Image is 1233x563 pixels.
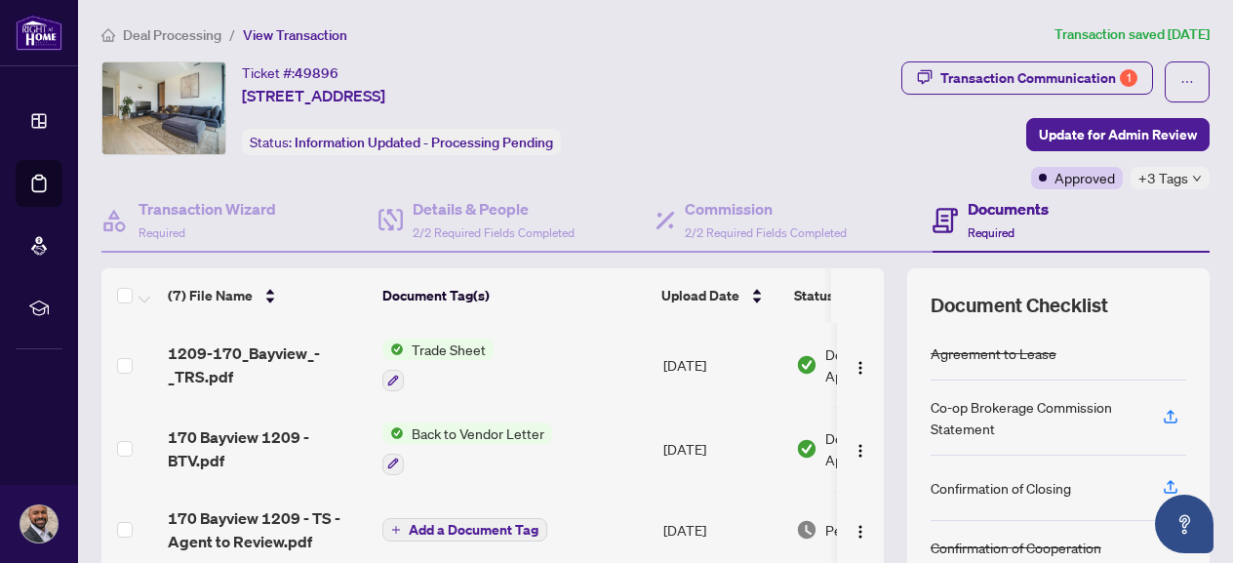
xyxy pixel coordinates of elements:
[796,438,817,460] img: Document Status
[168,425,367,472] span: 170 Bayview 1209 - BTV.pdf
[931,292,1108,319] span: Document Checklist
[243,26,347,44] span: View Transaction
[404,339,494,360] span: Trade Sheet
[123,26,221,44] span: Deal Processing
[968,225,1014,240] span: Required
[968,197,1049,221] h4: Documents
[1054,167,1115,188] span: Approved
[825,427,946,470] span: Document Approved
[139,197,276,221] h4: Transaction Wizard
[931,396,1139,439] div: Co-op Brokerage Commission Statement
[413,197,575,221] h4: Details & People
[685,197,847,221] h4: Commission
[931,342,1056,364] div: Agreement to Lease
[845,514,876,545] button: Logo
[796,354,817,376] img: Document Status
[656,323,788,407] td: [DATE]
[160,268,375,323] th: (7) File Name
[168,506,367,553] span: 170 Bayview 1209 - TS - Agent to Review.pdf
[1054,23,1210,46] article: Transaction saved [DATE]
[1180,75,1194,89] span: ellipsis
[656,407,788,491] td: [DATE]
[853,360,868,376] img: Logo
[242,84,385,107] span: [STREET_ADDRESS]
[102,62,225,154] img: IMG-C12302262_1.jpg
[853,443,868,459] img: Logo
[853,524,868,540] img: Logo
[1026,118,1210,151] button: Update for Admin Review
[796,519,817,541] img: Document Status
[661,285,739,306] span: Upload Date
[139,225,185,240] span: Required
[391,525,401,535] span: plus
[654,268,786,323] th: Upload Date
[845,349,876,381] button: Logo
[20,505,58,543] img: Profile Icon
[382,422,552,475] button: Status IconBack to Vendor Letter
[409,523,538,537] span: Add a Document Tag
[1120,69,1137,87] div: 1
[794,285,834,306] span: Status
[101,28,115,42] span: home
[242,129,561,155] div: Status:
[168,342,367,388] span: 1209-170_Bayview_-_TRS.pdf
[382,518,547,542] button: Add a Document Tag
[229,23,235,46] li: /
[901,61,1153,95] button: Transaction Communication1
[242,61,338,84] div: Ticket #:
[295,64,338,82] span: 49896
[382,339,494,391] button: Status IconTrade Sheet
[375,268,654,323] th: Document Tag(s)
[931,477,1071,499] div: Confirmation of Closing
[845,433,876,464] button: Logo
[1192,174,1202,183] span: down
[1138,167,1188,189] span: +3 Tags
[16,15,62,51] img: logo
[382,517,547,543] button: Add a Document Tag
[413,225,575,240] span: 2/2 Required Fields Completed
[685,225,847,240] span: 2/2 Required Fields Completed
[168,285,253,306] span: (7) File Name
[931,537,1101,558] div: Confirmation of Cooperation
[382,339,404,360] img: Status Icon
[1039,119,1197,150] span: Update for Admin Review
[825,519,923,541] span: Pending Review
[940,62,1137,94] div: Transaction Communication
[825,343,946,386] span: Document Approved
[382,422,404,444] img: Status Icon
[1155,495,1213,553] button: Open asap
[295,134,553,151] span: Information Updated - Processing Pending
[404,422,552,444] span: Back to Vendor Letter
[786,268,952,323] th: Status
